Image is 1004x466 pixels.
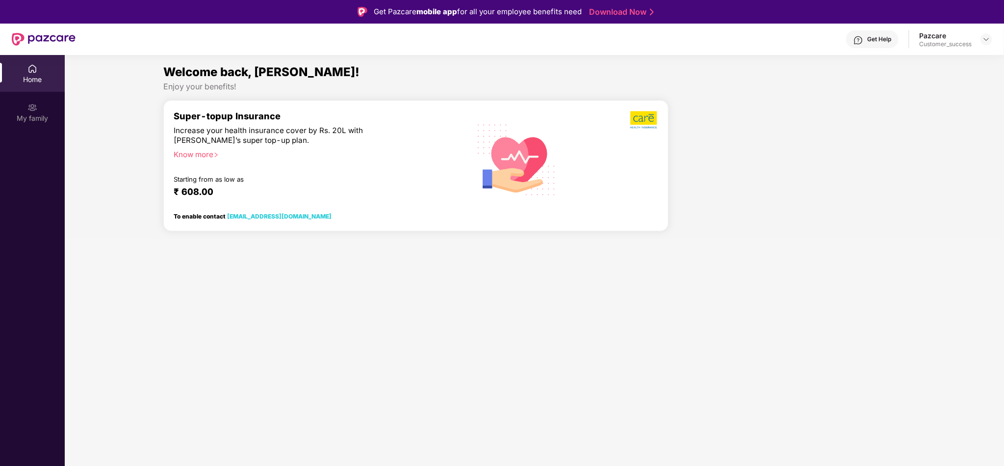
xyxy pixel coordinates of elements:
[174,213,332,219] div: To enable contact
[163,82,905,92] div: Enjoy your benefits!
[982,35,990,43] img: svg+xml;base64,PHN2ZyBpZD0iRHJvcGRvd24tMzJ4MzIiIHhtbG5zPSJodHRwOi8vd3d3LnczLm9yZy8yMDAwL3N2ZyIgd2...
[470,111,564,207] img: svg+xml;base64,PHN2ZyB4bWxucz0iaHR0cDovL3d3dy53My5vcmcvMjAwMC9zdmciIHhtbG5zOnhsaW5rPSJodHRwOi8vd3...
[590,7,651,17] a: Download Now
[919,40,972,48] div: Customer_success
[650,7,654,17] img: Stroke
[12,33,76,46] img: New Pazcare Logo
[174,126,414,145] div: Increase your health insurance cover by Rs. 20L with [PERSON_NAME]’s super top-up plan.
[358,7,367,17] img: Logo
[417,7,458,16] strong: mobile app
[174,186,446,198] div: ₹ 608.00
[919,31,972,40] div: Pazcare
[227,213,332,220] a: [EMAIL_ADDRESS][DOMAIN_NAME]
[853,35,863,45] img: svg+xml;base64,PHN2ZyBpZD0iSGVscC0zMngzMiIgeG1sbnM9Imh0dHA6Ly93d3cudzMub3JnLzIwMDAvc3ZnIiB3aWR0aD...
[163,65,360,79] span: Welcome back, [PERSON_NAME]!
[174,110,456,121] div: Super-topup Insurance
[867,35,891,43] div: Get Help
[374,6,582,18] div: Get Pazcare for all your employee benefits need
[27,64,37,74] img: svg+xml;base64,PHN2ZyBpZD0iSG9tZSIgeG1sbnM9Imh0dHA6Ly93d3cudzMub3JnLzIwMDAvc3ZnIiB3aWR0aD0iMjAiIG...
[213,152,219,158] span: right
[630,110,658,129] img: b5dec4f62d2307b9de63beb79f102df3.png
[174,150,450,157] div: Know more
[27,103,37,112] img: svg+xml;base64,PHN2ZyB3aWR0aD0iMjAiIGhlaWdodD0iMjAiIHZpZXdCb3g9IjAgMCAyMCAyMCIgZmlsbD0ibm9uZSIgeG...
[174,175,414,182] div: Starting from as low as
